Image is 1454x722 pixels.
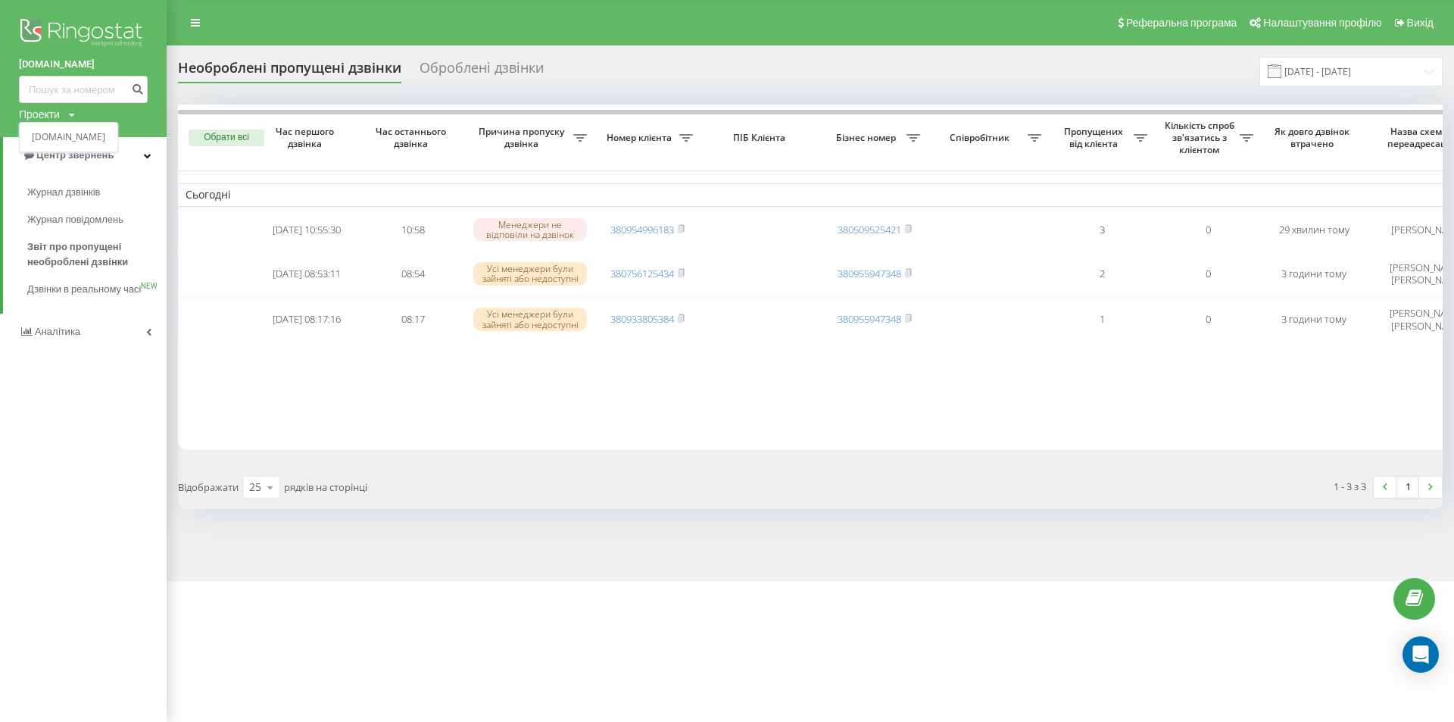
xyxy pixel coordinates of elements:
span: Час останнього дзвінка [372,126,454,149]
span: Звіт про пропущені необроблені дзвінки [27,239,159,270]
span: Кількість спроб зв'язатись з клієнтом [1162,120,1240,155]
span: Реферальна програма [1126,17,1237,29]
span: Вихід [1407,17,1434,29]
td: 08:54 [360,252,466,295]
td: 10:58 [360,210,466,250]
td: 08:17 [360,298,466,341]
span: Центр звернень [36,149,114,161]
button: Обрати всі [189,130,264,146]
a: [DOMAIN_NAME] [32,131,105,143]
img: Ringostat logo [19,15,148,53]
span: Дзвінки в реальному часі [27,282,141,297]
td: [DATE] 08:53:11 [254,252,360,295]
td: [DATE] 10:55:30 [254,210,360,250]
a: Журнал повідомлень [27,206,167,233]
span: Журнал повідомлень [27,212,123,227]
td: 0 [1155,298,1261,341]
a: Журнал дзвінків [27,179,167,206]
span: Аналiтика [35,326,80,337]
div: 1 - 3 з 3 [1334,479,1366,494]
div: Необроблені пропущені дзвінки [178,60,401,83]
span: Бізнес номер [829,132,906,144]
span: Налаштування профілю [1263,17,1381,29]
a: 380509525421 [838,223,901,236]
td: 2 [1049,252,1155,295]
span: Причина пропуску дзвінка [473,126,573,149]
a: 380756125434 [610,267,674,280]
td: 29 хвилин тому [1261,210,1367,250]
div: Проекти [19,107,60,122]
span: Відображати [178,480,239,494]
a: Звіт про пропущені необроблені дзвінки [27,233,167,276]
span: Журнал дзвінків [27,185,100,200]
td: [DATE] 08:17:16 [254,298,360,341]
div: Усі менеджери були зайняті або недоступні [473,308,587,330]
span: Пропущених від клієнта [1056,126,1134,149]
div: Open Intercom Messenger [1403,636,1439,673]
span: Номер клієнта [602,132,679,144]
td: 0 [1155,252,1261,295]
td: 0 [1155,210,1261,250]
a: 380933805384 [610,312,674,326]
td: 3 [1049,210,1155,250]
a: 380954996183 [610,223,674,236]
div: Усі менеджери були зайняті або недоступні [473,262,587,285]
span: Час першого дзвінка [266,126,348,149]
td: 1 [1049,298,1155,341]
a: 380955947348 [838,267,901,280]
a: 1 [1396,477,1419,498]
td: 3 години тому [1261,252,1367,295]
a: [DOMAIN_NAME] [19,57,148,72]
a: Дзвінки в реальному часіNEW [27,276,167,303]
div: 25 [249,480,261,495]
a: Центр звернень [3,137,167,173]
div: Менеджери не відповіли на дзвінок [473,218,587,241]
span: рядків на сторінці [284,480,367,494]
a: 380955947348 [838,312,901,326]
div: Оброблені дзвінки [420,60,544,83]
input: Пошук за номером [19,76,148,103]
td: 3 години тому [1261,298,1367,341]
span: Співробітник [935,132,1028,144]
span: Як довго дзвінок втрачено [1273,126,1355,149]
span: ПІБ Клієнта [713,132,809,144]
